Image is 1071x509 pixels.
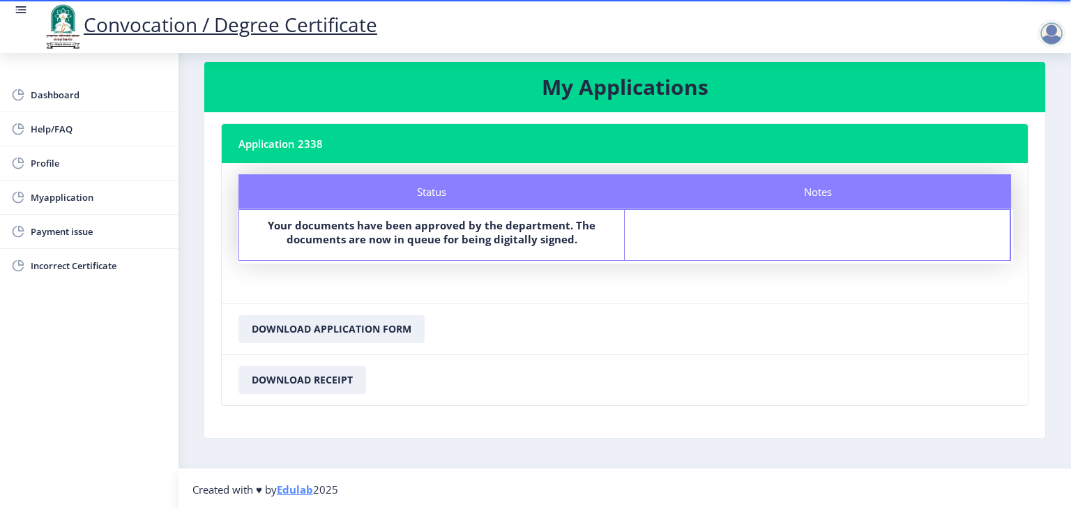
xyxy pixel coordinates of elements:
span: Dashboard [31,86,167,103]
div: Notes [625,174,1011,209]
span: Profile [31,155,167,172]
div: Status [238,174,625,209]
nb-card-header: Application 2338 [222,124,1028,163]
img: logo [42,3,84,50]
button: Download Application Form [238,315,425,343]
span: Incorrect Certificate [31,257,167,274]
span: Created with ♥ by 2025 [192,483,338,496]
b: Your documents have been approved by the department. The documents are now in queue for being dig... [268,218,595,246]
span: Payment issue [31,223,167,240]
span: Myapplication [31,189,167,206]
span: Help/FAQ [31,121,167,137]
a: Convocation / Degree Certificate [42,11,377,38]
button: Download Receipt [238,366,366,394]
a: Edulab [277,483,313,496]
h3: My Applications [221,73,1028,101]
